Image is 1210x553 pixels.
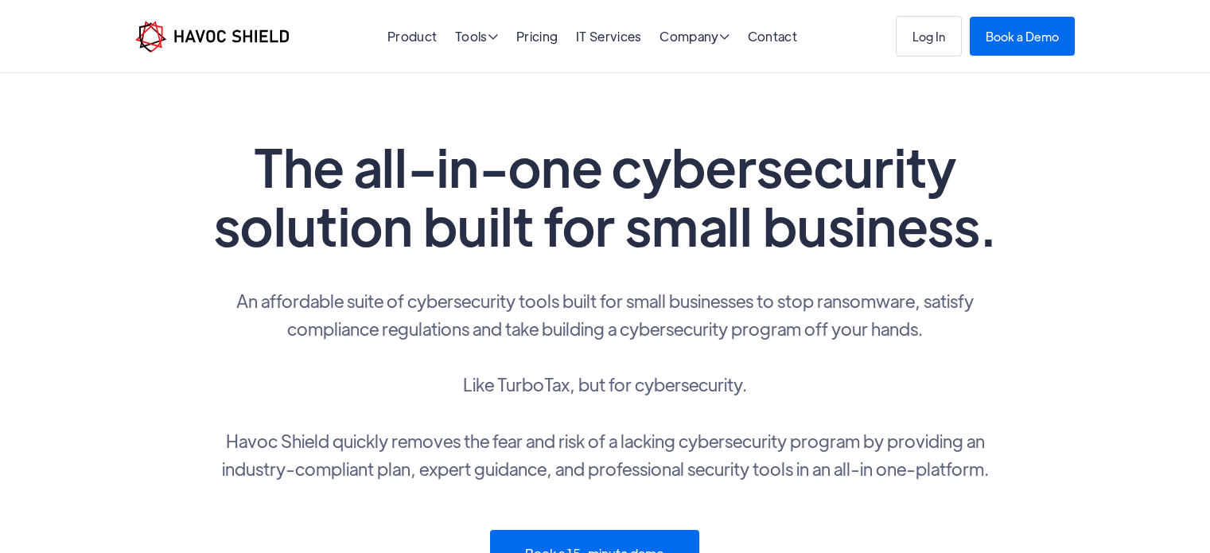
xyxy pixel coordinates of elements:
[719,30,730,43] span: 
[208,137,1003,255] h1: The all-in-one cybersecurity solution built for small business.
[455,30,498,45] div: Tools
[748,28,797,45] a: Contact
[488,30,498,43] span: 
[659,30,730,45] div: Company
[516,28,558,45] a: Pricing
[1130,477,1210,553] iframe: Chat Widget
[387,28,437,45] a: Product
[135,21,289,53] img: Havoc Shield logo
[896,16,962,56] a: Log In
[455,30,498,45] div: Tools
[135,21,289,53] a: home
[970,17,1075,56] a: Book a Demo
[576,28,642,45] a: IT Services
[659,30,730,45] div: Company
[208,286,1003,482] p: An affordable suite of cybersecurity tools built for small businesses to stop ransomware, satisfy...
